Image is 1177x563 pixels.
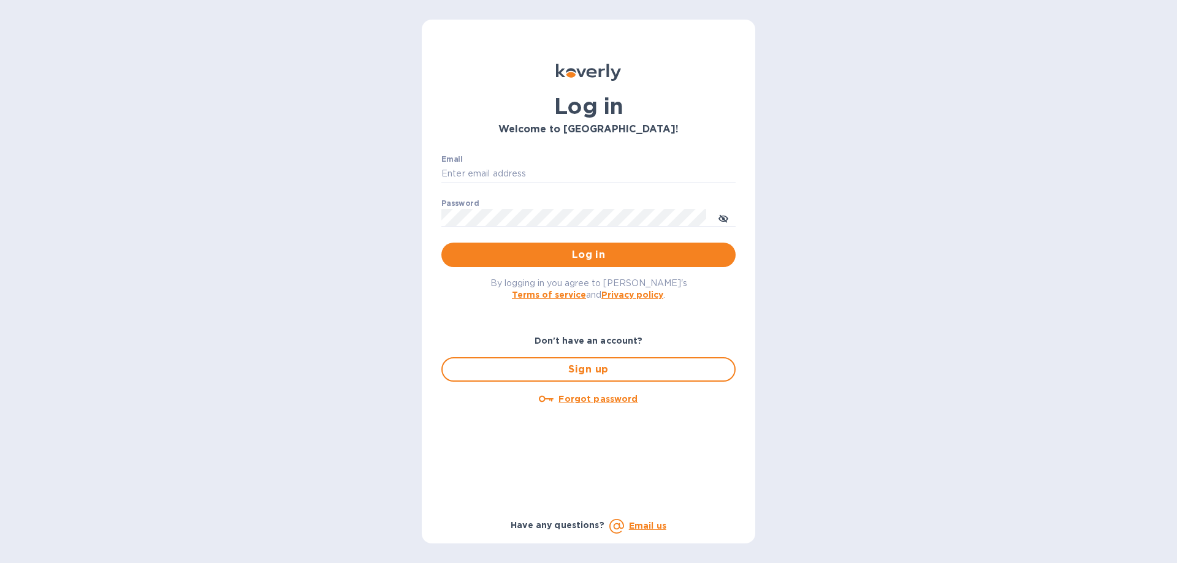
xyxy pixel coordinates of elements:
[556,64,621,81] img: Koverly
[441,165,736,183] input: Enter email address
[452,362,725,377] span: Sign up
[451,247,726,262] span: Log in
[535,336,643,346] b: Don't have an account?
[441,124,736,135] h3: Welcome to [GEOGRAPHIC_DATA]!
[441,156,463,163] label: Email
[558,394,638,404] u: Forgot password
[629,521,666,531] a: Email us
[601,290,663,300] a: Privacy policy
[490,278,687,300] span: By logging in you agree to [PERSON_NAME]'s and .
[441,243,736,267] button: Log in
[512,290,586,300] a: Terms of service
[511,520,604,530] b: Have any questions?
[441,200,479,207] label: Password
[711,205,736,230] button: toggle password visibility
[441,357,736,382] button: Sign up
[441,93,736,119] h1: Log in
